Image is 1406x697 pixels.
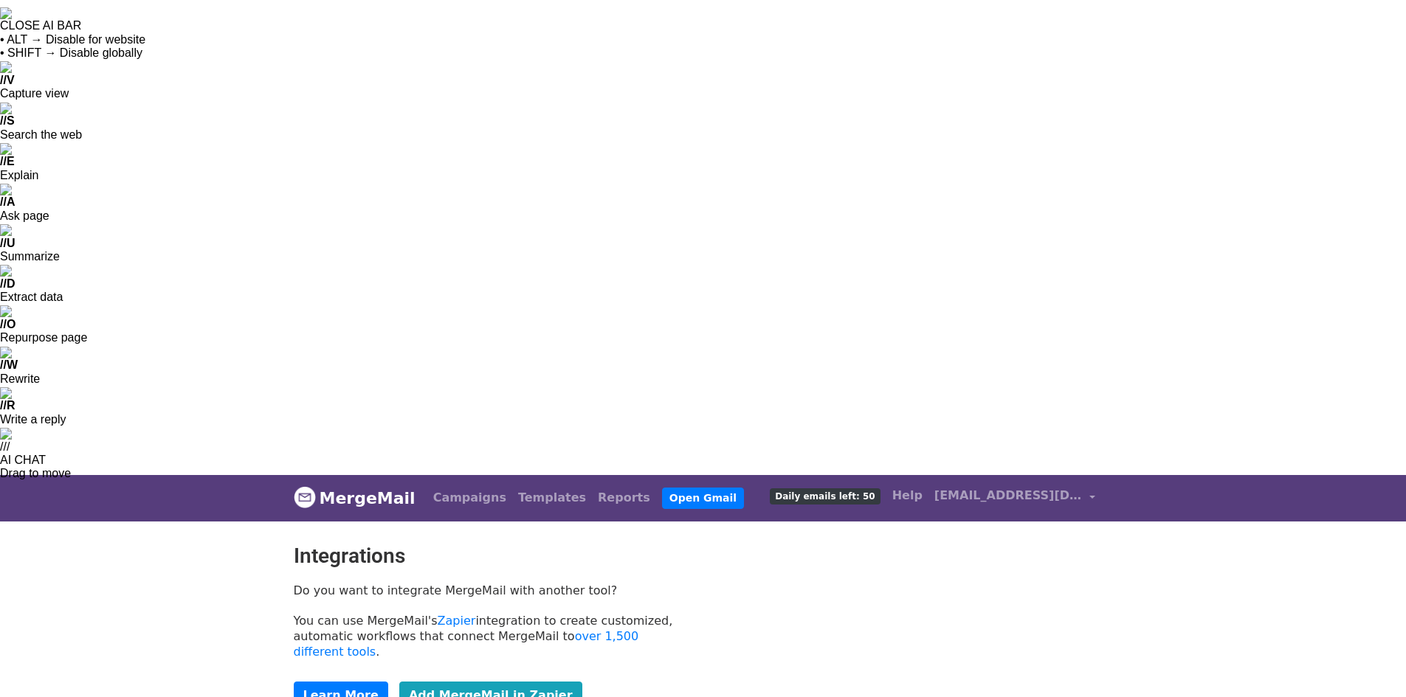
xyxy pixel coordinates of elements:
[512,483,592,513] a: Templates
[294,629,639,659] a: over 1,500 different tools
[934,487,1082,504] span: [EMAIL_ADDRESS][DOMAIN_NAME]
[764,481,886,510] a: Daily emails left: 50
[886,481,928,510] a: Help
[427,483,512,513] a: Campaigns
[592,483,656,513] a: Reports
[928,481,1101,516] a: [EMAIL_ADDRESS][DOMAIN_NAME]
[294,583,692,598] p: Do you want to integrate MergeMail with another tool?
[294,486,316,508] img: MergeMail logo
[770,488,880,504] span: Daily emails left: 50
[294,482,416,513] a: MergeMail
[438,614,476,628] a: Zapier
[294,613,692,659] p: You can use MergeMail's integration to create customized, automatic workflows that connect MergeM...
[294,544,692,569] h2: Integrations
[662,488,744,509] a: Open Gmail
